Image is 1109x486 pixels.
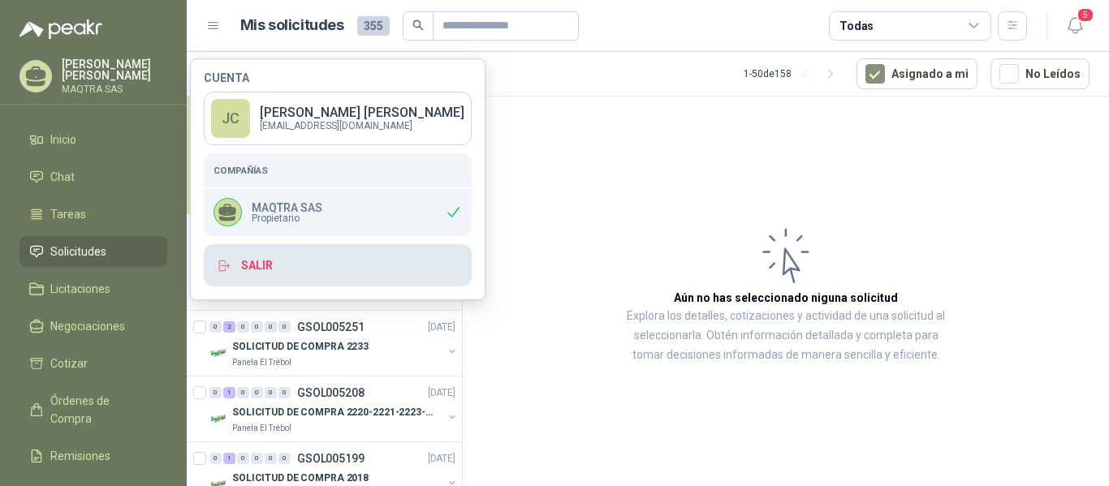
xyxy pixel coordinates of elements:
p: [PERSON_NAME] [PERSON_NAME] [62,58,167,81]
p: Explora los detalles, cotizaciones y actividad de una solicitud al seleccionarla. Obtén informaci... [625,307,947,365]
p: Panela El Trébol [232,422,291,435]
h5: Compañías [214,163,462,178]
span: Inicio [50,131,76,148]
span: 355 [357,16,390,36]
span: Propietario [252,213,322,223]
div: 0 [278,387,291,398]
p: [DATE] [428,320,455,335]
div: 0 [237,387,249,398]
p: SOLICITUD DE COMPRA 2233 [232,339,369,355]
h4: Cuenta [204,72,472,84]
a: Remisiones [19,441,167,471]
span: 5 [1077,7,1094,23]
p: MAQTRA SAS [252,202,322,213]
span: Órdenes de Compra [50,392,152,428]
p: Panela El Trébol [232,356,291,369]
p: GSOL005251 [297,321,365,333]
a: Órdenes de Compra [19,385,167,434]
div: 0 [251,387,263,398]
a: Cotizar [19,348,167,379]
div: 0 [209,321,222,333]
span: Remisiones [50,447,110,465]
div: 0 [251,453,263,464]
p: [DATE] [428,385,455,401]
p: SOLICITUD DE COMPRA 2018 [232,471,369,486]
div: 1 - 50 de 158 [744,61,844,87]
div: 0 [237,453,249,464]
div: 2 [223,321,235,333]
a: JC[PERSON_NAME] [PERSON_NAME][EMAIL_ADDRESS][DOMAIN_NAME] [204,92,472,145]
div: 0 [265,321,277,333]
button: Salir [204,244,472,286]
a: 0 1 0 0 0 0 GSOL005208[DATE] Company LogoSOLICITUD DE COMPRA 2220-2221-2223-2224Panela El Trébol [209,383,459,435]
a: Solicitudes [19,236,167,267]
img: Company Logo [209,343,229,363]
img: Logo peakr [19,19,102,39]
a: Inicio [19,124,167,155]
p: [EMAIL_ADDRESS][DOMAIN_NAME] [260,121,464,131]
span: Negociaciones [50,317,125,335]
div: 0 [251,321,263,333]
img: Company Logo [209,409,229,428]
div: 0 [209,453,222,464]
a: Negociaciones [19,311,167,342]
p: MAQTRA SAS [62,84,167,94]
div: 0 [265,387,277,398]
p: SOLICITUD DE COMPRA 2220-2221-2223-2224 [232,405,434,420]
p: [DATE] [428,451,455,467]
p: GSOL005199 [297,453,365,464]
a: Chat [19,161,167,192]
h1: Mis solicitudes [240,14,344,37]
div: 1 [223,387,235,398]
div: 0 [237,321,249,333]
div: MAQTRA SASPropietario [204,188,472,236]
button: Asignado a mi [857,58,977,89]
div: 0 [278,453,291,464]
span: Chat [50,168,75,186]
span: search [412,19,424,31]
div: JC [211,99,250,138]
a: 0 2 0 0 0 0 GSOL005251[DATE] Company LogoSOLICITUD DE COMPRA 2233Panela El Trébol [209,317,459,369]
button: 5 [1060,11,1090,41]
span: Licitaciones [50,280,110,298]
div: 1 [223,453,235,464]
span: Cotizar [50,355,88,372]
div: 0 [209,387,222,398]
span: Tareas [50,205,86,223]
h3: Aún no has seleccionado niguna solicitud [674,289,898,307]
div: Todas [839,17,874,35]
button: No Leídos [990,58,1090,89]
span: Solicitudes [50,243,106,260]
div: 0 [265,453,277,464]
a: Tareas [19,199,167,230]
div: 0 [278,321,291,333]
a: Licitaciones [19,273,167,304]
p: GSOL005208 [297,387,365,398]
p: [PERSON_NAME] [PERSON_NAME] [260,106,464,119]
